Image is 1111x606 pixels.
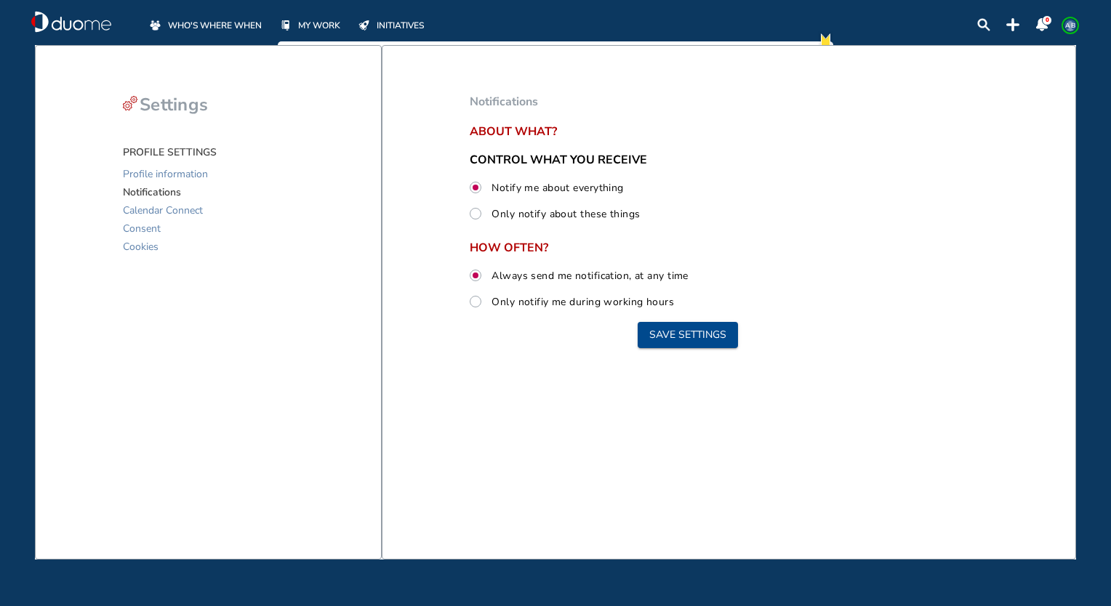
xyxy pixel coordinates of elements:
[1006,18,1019,31] img: plus-topbar.b126d2c6.svg
[31,11,111,33] img: duome-logo-whitelogo.b0ca3abf.svg
[1046,16,1049,24] span: 0
[148,17,163,33] div: whoswherewhen-off
[123,183,181,201] span: Notifications
[470,125,906,138] span: About what?
[818,30,833,52] img: new-notification.cd065810.svg
[278,17,340,33] a: MY WORK
[638,322,738,348] button: Save settings
[281,20,290,31] img: mywork-off.f8bf6c09.svg
[1064,20,1076,31] span: AB
[1006,18,1019,31] div: plus-topbar
[470,241,906,254] span: HOW OFTEN?
[31,11,111,33] div: duome-logo-whitelogo
[123,219,161,238] span: Consent
[470,152,647,168] span: CONTROL WHAT YOU RECEIVE
[123,238,159,256] span: Cookies
[168,18,262,33] span: WHO'S WHERE WHEN
[278,17,293,33] div: mywork-off
[377,18,424,33] span: INITIATIVES
[1035,18,1048,31] div: notification-panel-on
[489,204,640,223] label: Only notify about these things
[470,94,538,110] span: Notifications
[489,178,623,197] label: Notify me about everything
[140,93,208,116] span: Settings
[123,96,137,110] div: settings-cog-red
[977,18,990,31] img: search-lens.23226280.svg
[358,20,369,31] img: initiatives-off.b77ef7b9.svg
[298,18,340,33] span: MY WORK
[1035,18,1048,31] img: notification-panel-on.a48c1939.svg
[356,17,424,33] a: INITIATIVES
[123,165,208,183] span: Profile information
[150,20,161,31] img: whoswherewhen-off.a3085474.svg
[818,30,833,52] div: new-notification
[148,17,262,33] a: WHO'S WHERE WHEN
[123,96,137,110] img: settings-cog-red.d5cea378.svg
[356,17,372,33] div: initiatives-off
[489,266,689,285] label: Always send me notification, at any time
[977,18,990,31] div: search-lens
[123,201,203,219] span: Calendar Connect
[123,145,217,159] span: PROFILE SETTINGS
[31,11,111,33] a: duome-logo-whitelogologo-notext
[489,292,674,311] label: Only notifiy me during working hours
